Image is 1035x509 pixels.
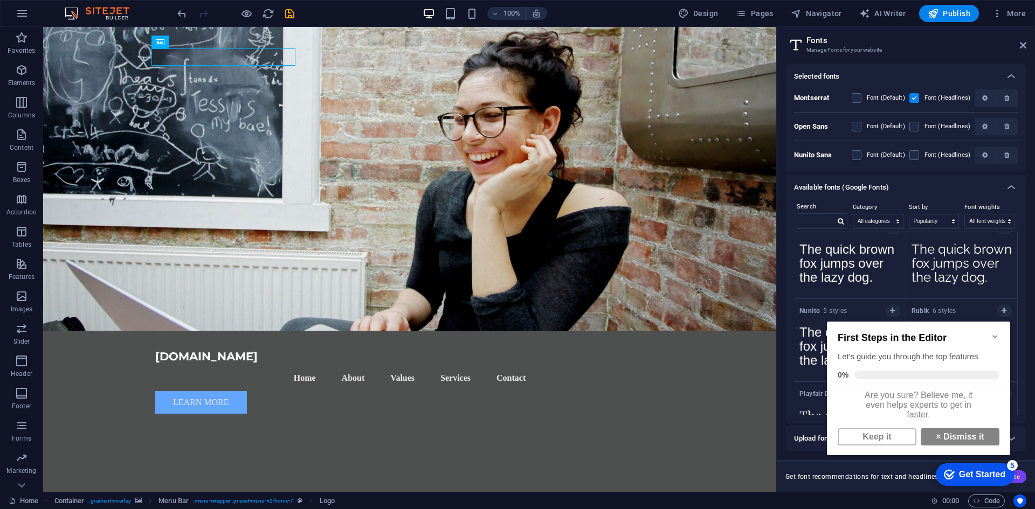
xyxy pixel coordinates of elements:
[799,390,850,398] strong: Playfair Display
[176,8,188,20] i: Undo: Font changed (Ctrl+Z)
[735,8,773,19] span: Pages
[786,5,846,22] button: Navigator
[924,149,970,162] label: Font (Headlines)
[320,494,335,507] span: Click to select. Double-click to edit
[867,149,905,162] label: Font (Default)
[973,494,1000,507] span: Code
[283,7,296,20] button: save
[794,432,834,445] h6: Upload fonts
[964,201,1015,214] label: Font weights
[924,92,970,104] label: Font (Headlines)
[6,466,36,475] p: Marketing
[992,8,1026,19] span: More
[9,494,38,507] a: Click to cancel selection. Double-click to open Pages
[13,176,31,184] p: Boxes
[678,8,719,19] span: Design
[503,7,521,20] h6: 100%
[867,120,905,133] label: Font (Default)
[135,498,142,504] i: This element contains a background
[855,5,910,22] button: AI Writer
[12,240,31,249] p: Tables
[794,403,906,462] textarea: The quick brown fox jumps over the lazy dog.
[88,494,131,507] span: . gradient-overlay
[909,201,960,214] label: Sort by
[12,402,31,410] p: Footer
[240,7,253,20] button: Click here to leave preview mode and continue editing
[799,389,874,398] span: 4 styles
[261,7,274,20] button: reload
[942,494,959,507] span: 00 00
[9,273,34,281] p: Features
[797,200,847,213] label: Search
[931,494,960,507] h6: Session time
[785,426,1026,451] div: Upload fonts
[794,122,828,130] b: Open Sans
[136,162,183,172] div: Get Started
[924,120,970,133] label: Font (Headlines)
[168,25,177,33] div: Minimize checklist
[11,369,32,378] p: Header
[794,94,829,102] b: Montserrat
[853,201,903,214] label: Category
[799,306,847,315] span: 5 styles
[906,237,1018,296] textarea: The quick brown fox jumps over the lazy dog.
[11,305,33,313] p: Images
[950,497,951,505] span: :
[731,5,777,22] button: Pages
[54,494,335,507] nav: breadcrumb
[988,5,1030,22] button: More
[785,64,1026,89] div: Selected fonts
[12,434,31,443] p: Forms
[867,92,905,104] label: Font (Default)
[912,306,956,315] span: 6 styles
[15,121,94,138] a: Keep it
[113,156,192,178] div: Get Started 5 items remaining, 0% complete
[785,175,1026,200] div: Available fonts (Google Fonts)
[487,7,526,20] button: 100%
[284,8,296,20] i: Save (Ctrl+S)
[158,494,189,507] span: Click to select. Double-click to edit
[10,143,33,152] p: Content
[98,121,177,138] a: × Dismiss it
[13,337,30,346] p: Slider
[15,63,32,72] span: 0%
[15,44,177,55] div: Let's guide you through the top features
[175,7,188,20] button: undo
[262,8,274,20] i: Reload page
[794,237,906,296] textarea: The quick brown fox jumps over the lazy dog.
[1013,494,1026,507] button: Usercentrics
[806,45,1005,55] h3: Manage Fonts for your website
[8,111,35,120] p: Columns
[799,307,823,315] strong: Nunito
[859,8,906,19] span: AI Writer
[794,320,906,379] textarea: The quick brown fox jumps over the lazy dog.
[193,494,293,507] span: . menu-wrapper .preset-menu-v2-home-7
[791,8,842,19] span: Navigator
[184,152,195,163] div: 5
[674,5,723,22] button: Design
[806,36,1026,45] h2: Fonts
[6,208,37,217] p: Accordion
[532,9,541,18] i: On resize automatically adjust zoom level to fit chosen device.
[8,79,36,87] p: Elements
[794,151,832,159] b: Nunito Sans
[4,79,188,116] div: Are you sure? Believe me, it even helps experts to get in faster.
[8,46,35,55] p: Favorites
[919,5,979,22] button: Publish
[928,8,970,19] span: Publish
[113,124,118,134] strong: ×
[62,7,143,20] img: Editor Logo
[794,70,839,83] h6: Selected fonts
[54,494,85,507] span: Click to select. Double-click to edit
[298,498,302,504] i: This element is a customizable preset
[15,25,177,36] h2: First Steps in the Editor
[968,494,1005,507] button: Code
[912,307,933,315] strong: Rubik
[785,472,940,481] span: Get font recommendations for text and headlines.
[794,181,889,194] h6: Available fonts (Google Fonts)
